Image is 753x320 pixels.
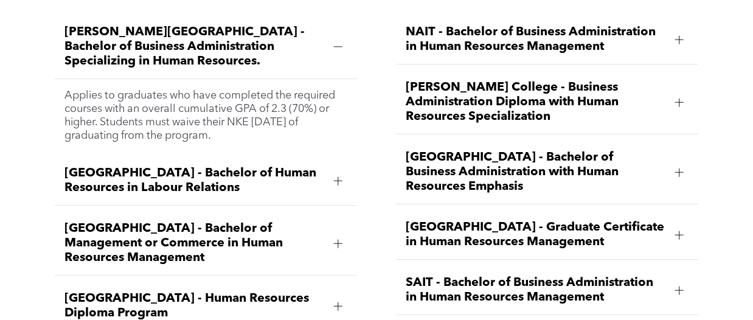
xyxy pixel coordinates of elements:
[64,89,347,142] p: Applies to graduates who have completed the required courses with an overall cumulative GPA of 2....
[406,276,665,305] span: SAIT - Bachelor of Business Administration in Human Resources Management
[406,80,665,124] span: [PERSON_NAME] College - Business Administration Diploma with Human Resources Specialization
[64,25,324,69] span: [PERSON_NAME][GEOGRAPHIC_DATA] - Bachelor of Business Administration Specializing in Human Resour...
[406,150,665,194] span: [GEOGRAPHIC_DATA] - Bachelor of Business Administration with Human Resources Emphasis
[64,221,324,265] span: [GEOGRAPHIC_DATA] - Bachelor of Management or Commerce in Human Resources Management
[406,220,665,249] span: [GEOGRAPHIC_DATA] - Graduate Certificate in Human Resources Management
[406,25,665,54] span: NAIT - Bachelor of Business Administration in Human Resources Management
[64,166,324,195] span: [GEOGRAPHIC_DATA] - Bachelor of Human Resources in Labour Relations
